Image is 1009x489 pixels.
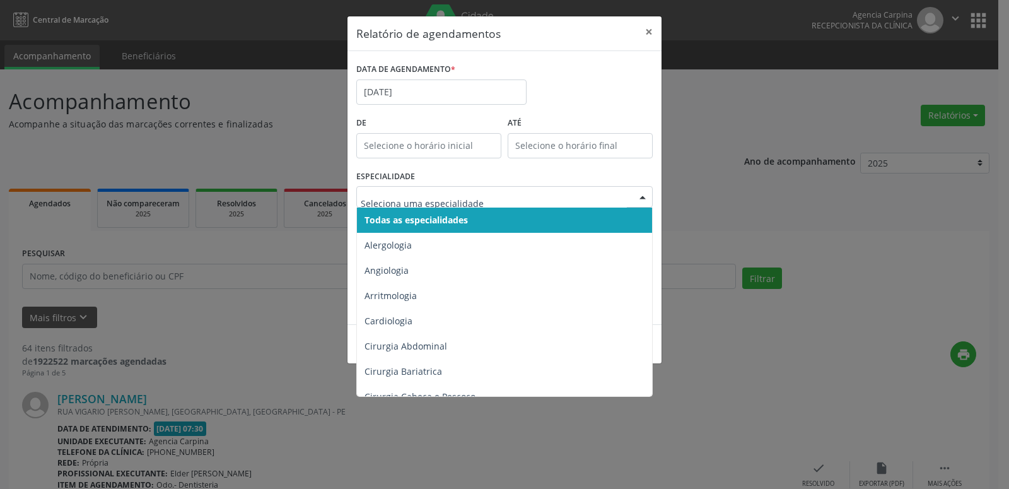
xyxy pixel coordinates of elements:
span: Arritmologia [365,290,417,302]
span: Cardiologia [365,315,412,327]
span: Todas as especialidades [365,214,468,226]
input: Seleciona uma especialidade [361,191,627,216]
span: Cirurgia Cabeça e Pescoço [365,391,475,403]
input: Selecione o horário final [508,133,653,158]
span: Angiologia [365,264,409,276]
label: DATA DE AGENDAMENTO [356,60,455,80]
input: Selecione uma data ou intervalo [356,80,527,105]
span: Cirurgia Abdominal [365,340,447,352]
label: ESPECIALIDADE [356,167,415,187]
button: Close [636,16,662,47]
h5: Relatório de agendamentos [356,25,501,42]
span: Cirurgia Bariatrica [365,365,442,377]
label: De [356,114,501,133]
input: Selecione o horário inicial [356,133,501,158]
span: Alergologia [365,239,412,251]
label: ATÉ [508,114,653,133]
